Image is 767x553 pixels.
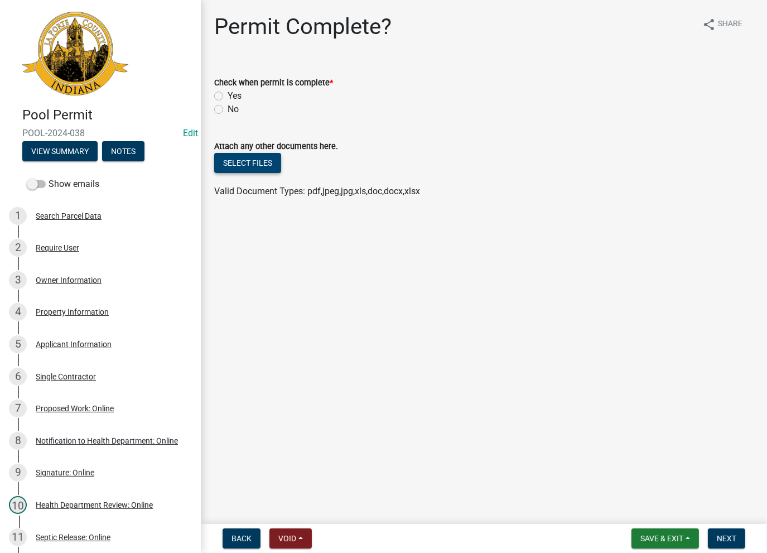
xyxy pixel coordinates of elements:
button: Next [708,528,745,549]
div: 6 [9,368,27,386]
div: 8 [9,432,27,450]
wm-modal-confirm: Notes [102,147,144,156]
h4: Pool Permit [22,107,192,123]
h1: Permit Complete? [214,13,392,40]
button: Back [223,528,261,549]
div: 10 [9,496,27,514]
div: Search Parcel Data [36,212,102,220]
div: Property Information [36,308,109,316]
label: Yes [228,89,242,103]
label: Show emails [27,177,99,191]
span: Save & Exit [640,534,683,543]
div: 7 [9,400,27,417]
wm-modal-confirm: Edit Application Number [183,128,198,138]
a: Edit [183,128,198,138]
button: Notes [102,141,144,161]
div: Require User [36,244,79,252]
label: No [228,103,239,116]
button: Void [269,528,312,549]
div: Notification to Health Department: Online [36,437,178,445]
span: Void [278,534,296,543]
span: Back [231,534,252,543]
label: Attach any other documents here. [214,143,338,151]
img: La Porte County, Indiana [22,12,128,95]
div: Owner Information [36,276,102,284]
div: Health Department Review: Online [36,501,153,509]
div: 11 [9,528,27,546]
span: Next [717,534,736,543]
i: share [702,18,716,31]
div: Septic Release: Online [36,533,110,541]
label: Check when permit is complete [214,79,333,87]
span: POOL-2024-038 [22,128,179,138]
wm-modal-confirm: Summary [22,147,98,156]
div: Single Contractor [36,373,96,381]
div: Signature: Online [36,469,94,477]
span: Valid Document Types: pdf,jpeg,jpg,xls,doc,docx,xlsx [214,186,420,196]
div: Proposed Work: Online [36,405,114,412]
div: Applicant Information [36,340,112,348]
button: Save & Exit [631,528,699,549]
div: 4 [9,303,27,321]
div: 9 [9,464,27,482]
button: Select files [214,153,281,173]
span: Share [718,18,742,31]
button: View Summary [22,141,98,161]
div: 5 [9,335,27,353]
div: 3 [9,271,27,289]
div: 1 [9,207,27,225]
div: 2 [9,239,27,257]
button: shareShare [693,13,751,35]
